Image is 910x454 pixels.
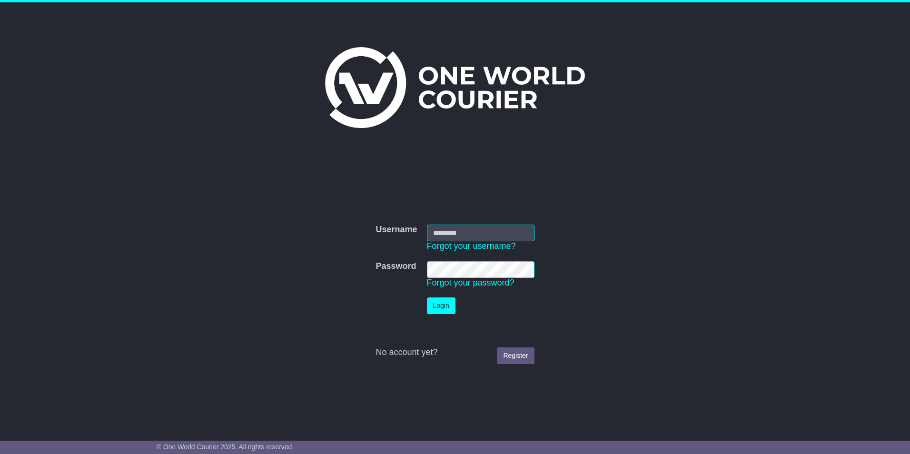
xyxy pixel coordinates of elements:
label: Password [376,261,416,272]
a: Forgot your password? [427,278,514,287]
a: Forgot your username? [427,241,516,251]
div: No account yet? [376,347,534,358]
img: One World [325,47,585,128]
label: Username [376,225,417,235]
a: Register [497,347,534,364]
span: © One World Courier 2025. All rights reserved. [157,443,294,451]
button: Login [427,297,455,314]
